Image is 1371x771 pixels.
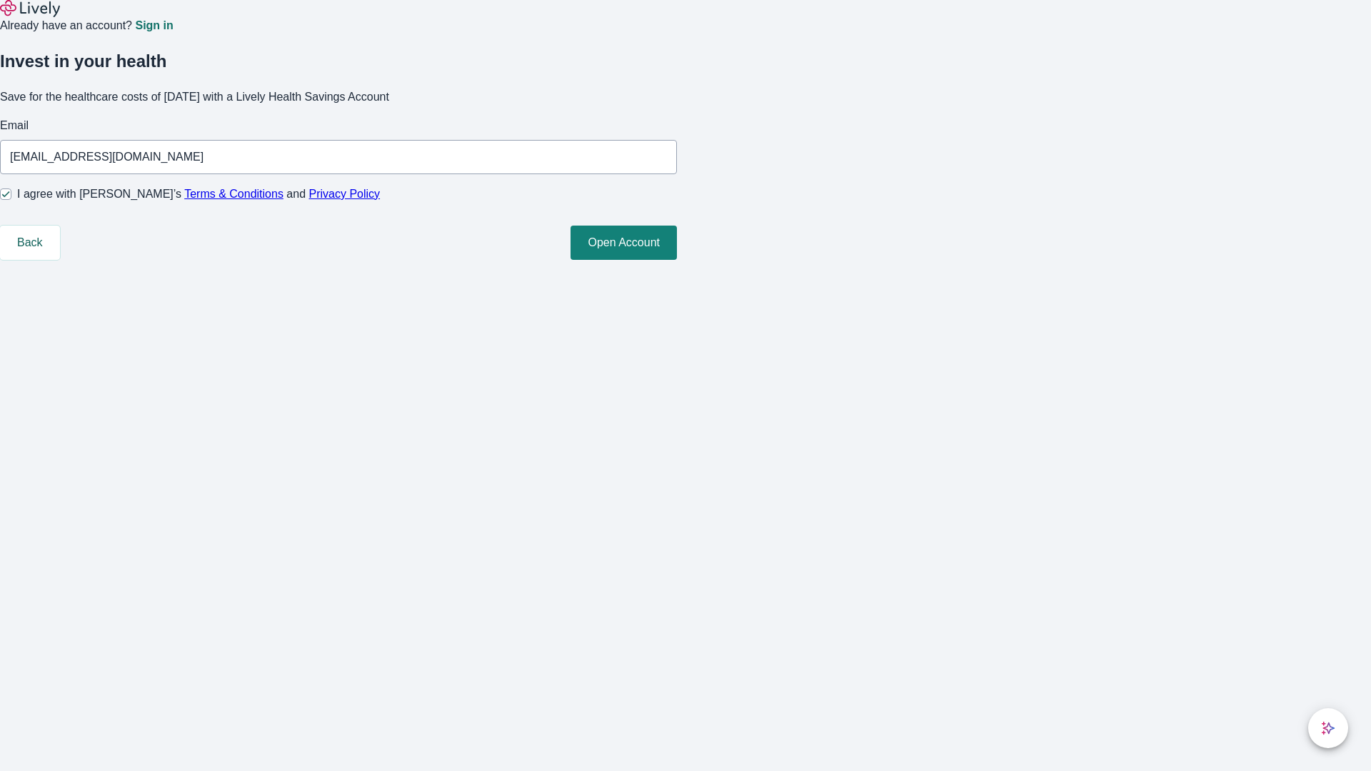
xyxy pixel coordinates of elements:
button: Open Account [571,226,677,260]
button: chat [1308,708,1348,748]
span: I agree with [PERSON_NAME]’s and [17,186,380,203]
a: Terms & Conditions [184,188,283,200]
svg: Lively AI Assistant [1321,721,1335,735]
a: Sign in [135,20,173,31]
a: Privacy Policy [309,188,381,200]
